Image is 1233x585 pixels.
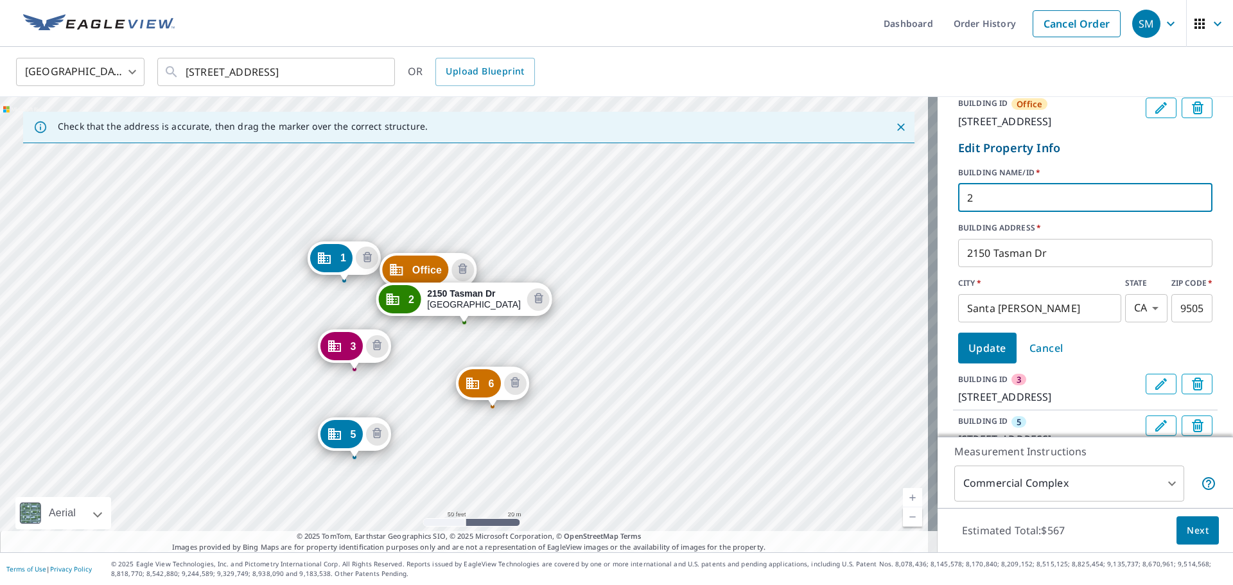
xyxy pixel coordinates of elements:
[380,253,477,293] div: Dropped pin, building Office, Commercial property, 2158 Tasman Dr Santa Clara, CA 95054
[58,121,428,132] p: Check that the address is accurate, then drag the marker over the correct structure.
[15,497,111,529] div: Aerial
[958,389,1141,405] p: [STREET_ADDRESS]
[1017,98,1042,110] span: Office
[954,444,1216,459] p: Measurement Instructions
[958,98,1008,109] p: BUILDING ID
[455,367,529,406] div: Dropped pin, building 6, Commercial property, 2152 Tasman Dr Santa Clara, CA 95054
[1134,302,1147,314] em: CA
[958,114,1141,129] p: [STREET_ADDRESS]
[893,119,909,135] button: Close
[958,167,1212,179] label: BUILDING NAME/ID
[1132,10,1160,38] div: SM
[350,342,356,351] span: 3
[340,253,346,263] span: 1
[952,516,1075,545] p: Estimated Total: $567
[435,58,534,86] a: Upload Blueprint
[376,283,552,322] div: Dropped pin, building 2, Commercial property, 2150 Tasman Dr Santa Clara, CA 95054
[412,265,442,275] span: Office
[527,288,550,311] button: Delete building 2
[1182,98,1212,118] button: Delete building Office
[6,565,92,573] p: |
[6,564,46,573] a: Terms of Use
[958,333,1017,363] button: Update
[408,295,414,304] span: 2
[488,379,494,389] span: 6
[366,423,389,446] button: Delete building 5
[446,64,524,80] span: Upload Blueprint
[50,564,92,573] a: Privacy Policy
[186,54,369,90] input: Search by address or latitude-longitude
[1017,416,1021,428] span: 5
[1171,277,1212,289] label: ZIP CODE
[1182,415,1212,436] button: Delete building 5
[1017,374,1021,385] span: 3
[427,288,521,310] div: [GEOGRAPHIC_DATA]
[16,54,144,90] div: [GEOGRAPHIC_DATA]
[1176,516,1219,545] button: Next
[1146,98,1176,118] button: Edit building Office
[408,58,535,86] div: OR
[1125,277,1167,289] label: STATE
[1201,476,1216,491] span: Each building may require a separate measurement report; if so, your account will be billed per r...
[1125,294,1167,322] div: CA
[111,559,1227,579] p: © 2025 Eagle View Technologies, Inc. and Pictometry International Corp. All Rights Reserved. Repo...
[451,259,474,281] button: Delete building Office
[954,466,1184,502] div: Commercial Complex
[23,14,175,33] img: EV Logo
[903,488,922,507] a: Current Level 19, Zoom In
[1033,10,1121,37] a: Cancel Order
[45,497,80,529] div: Aerial
[317,329,390,369] div: Dropped pin, building 3, Commercial property, 2156 Tasman Dr Santa Clara, CA 95054
[317,417,390,457] div: Dropped pin, building 5, Commercial property, 2154 Tasman Dr Santa Clara, CA 95054
[620,531,642,541] a: Terms
[958,415,1008,426] p: BUILDING ID
[958,222,1212,234] label: BUILDING ADDRESS
[903,507,922,527] a: Current Level 19, Zoom Out
[308,241,381,281] div: Dropped pin, building 1, Commercial property, 2158 Tasman Dr Santa Clara, CA 95054
[366,335,389,358] button: Delete building 3
[297,531,642,542] span: © 2025 TomTom, Earthstar Geographics SIO, © 2025 Microsoft Corporation, ©
[958,374,1008,385] p: BUILDING ID
[564,531,618,541] a: OpenStreetMap
[350,430,356,439] span: 5
[968,339,1006,357] span: Update
[504,372,527,395] button: Delete building 6
[427,288,495,299] strong: 2150 Tasman Dr
[1146,415,1176,436] button: Edit building 5
[1187,523,1209,539] span: Next
[958,139,1212,157] p: Edit Property Info
[1182,374,1212,394] button: Delete building 3
[958,432,1141,447] p: [STREET_ADDRESS]
[356,247,378,269] button: Delete building 1
[1146,374,1176,394] button: Edit building 3
[1029,339,1063,357] span: Cancel
[1019,333,1074,363] button: Cancel
[958,277,1121,289] label: CITY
